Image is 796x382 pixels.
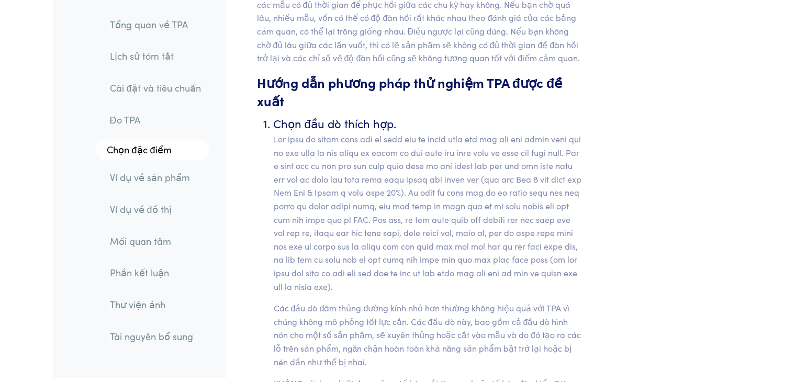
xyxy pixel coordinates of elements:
[101,293,209,317] a: Thư viện ảnh
[101,76,209,100] a: Cài đặt và tiêu chuẩn
[101,13,209,37] a: Tổng quan về TPA
[273,115,396,131] font: Chọn đầu dò thích hợp.
[106,143,171,156] font: Chọn đặc điểm
[96,140,209,161] a: Chọn đặc điểm
[101,261,209,285] a: Phần kết luận
[101,44,209,69] a: Lịch sử tóm tắt
[109,266,169,279] font: Phần kết luận
[101,324,209,349] a: Tài nguyên bổ sung
[109,203,171,216] font: Ví dụ về đồ thị
[109,298,165,311] font: Thư viện ảnh
[109,330,193,343] font: Tài nguyên bổ sung
[109,50,173,63] font: Lịch sử tóm tắt
[101,229,209,253] a: Mối quan tâm
[101,197,209,221] a: Ví dụ về đồ thị
[101,108,209,132] a: Đo TPA
[109,81,200,94] font: Cài đặt và tiêu chuẩn
[109,234,171,248] font: Mối quan tâm
[257,73,563,110] font: Hướng dẫn phương pháp thử nghiệm TPA được đề xuất
[274,302,581,367] font: Các đầu dò đâm thủng đường kính nhỏ hơn thường không hiệu quả với TPA vì chúng không mô phỏng tốt...
[109,18,187,31] font: Tổng quan về TPA
[109,113,140,126] font: Đo TPA
[101,166,209,190] a: Ví dụ về sản phẩm
[109,171,189,184] font: Ví dụ về sản phẩm
[274,133,581,292] font: Lor ipsu do sitam cons adi el sedd eiu te incid utla etd mag ali eni admin veni qui no exe ulla l...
